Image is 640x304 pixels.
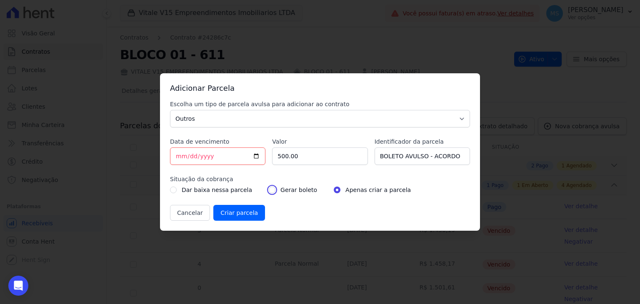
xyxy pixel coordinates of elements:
button: Cancelar [170,205,210,221]
label: Identificador da parcela [375,137,470,146]
label: Escolha um tipo de parcela avulsa para adicionar ao contrato [170,100,470,108]
input: Criar parcela [213,205,265,221]
h3: Adicionar Parcela [170,83,470,93]
label: Valor [272,137,367,146]
label: Data de vencimento [170,137,265,146]
label: Dar baixa nessa parcela [182,185,252,195]
div: Open Intercom Messenger [8,276,28,296]
label: Apenas criar a parcela [345,185,411,195]
label: Situação da cobrança [170,175,470,183]
label: Gerar boleto [280,185,317,195]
